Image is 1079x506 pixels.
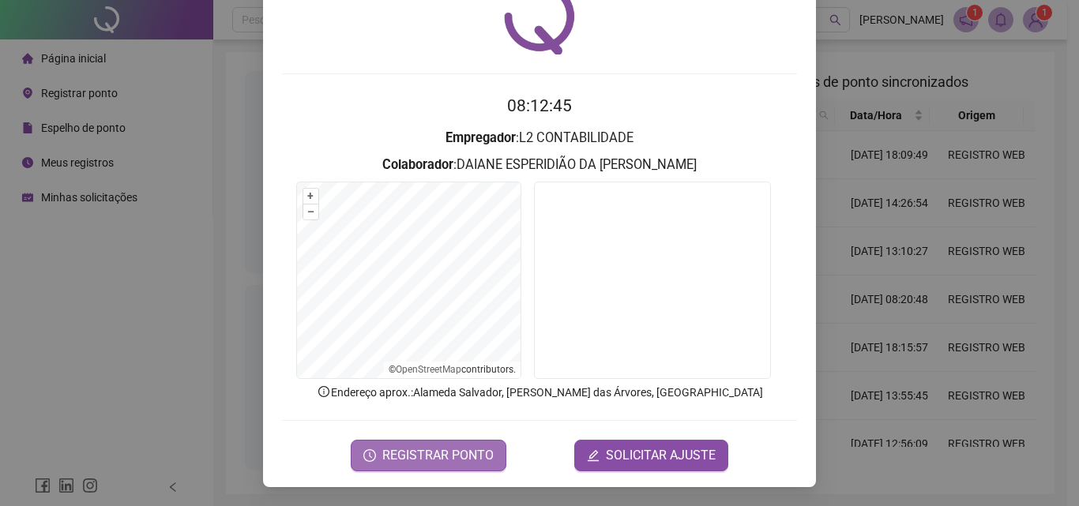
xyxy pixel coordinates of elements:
strong: Colaborador [382,157,453,172]
span: edit [587,449,600,462]
p: Endereço aprox. : Alameda Salvador, [PERSON_NAME] das Árvores, [GEOGRAPHIC_DATA] [282,384,797,401]
span: clock-circle [363,449,376,462]
button: – [303,204,318,219]
h3: : DAIANE ESPERIDIÃO DA [PERSON_NAME] [282,155,797,175]
button: editSOLICITAR AJUSTE [574,440,728,471]
span: REGISTRAR PONTO [382,446,494,465]
h3: : L2 CONTABILIDADE [282,128,797,148]
span: info-circle [317,384,331,399]
button: + [303,189,318,204]
span: SOLICITAR AJUSTE [606,446,716,465]
a: OpenStreetMap [396,364,461,375]
time: 08:12:45 [507,96,572,115]
strong: Empregador [446,130,516,145]
li: © contributors. [389,364,516,375]
button: REGISTRAR PONTO [351,440,506,471]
